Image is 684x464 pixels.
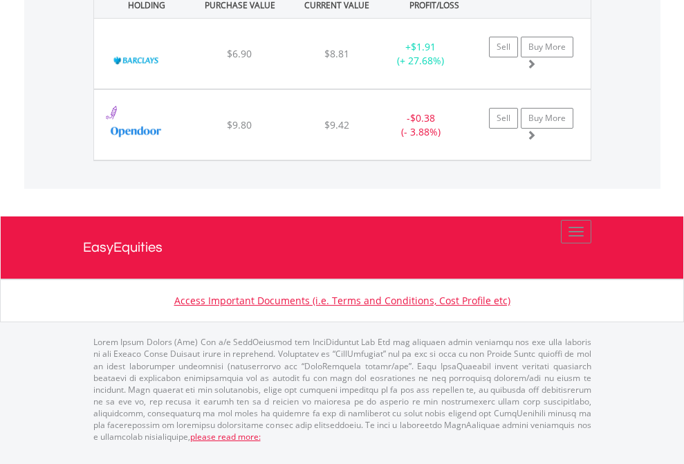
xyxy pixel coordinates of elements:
span: $1.91 [411,40,436,53]
a: Buy More [521,37,573,57]
span: $0.38 [410,111,435,124]
p: Lorem Ipsum Dolors (Ame) Con a/e SeddOeiusmod tem InciDiduntut Lab Etd mag aliquaen admin veniamq... [93,336,591,443]
span: $6.90 [227,47,252,60]
a: please read more: [190,431,261,443]
div: + (+ 27.68%) [378,40,464,68]
span: $8.81 [324,47,349,60]
a: Access Important Documents (i.e. Terms and Conditions, Cost Profile etc) [174,294,510,307]
img: EQU.US.BCS.png [101,36,171,85]
a: Sell [489,37,518,57]
span: $9.80 [227,118,252,131]
img: EQU.US.OPEN.png [101,107,171,156]
span: $9.42 [324,118,349,131]
a: Sell [489,108,518,129]
a: EasyEquities [83,216,602,279]
div: - (- 3.88%) [378,111,464,139]
a: Buy More [521,108,573,129]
